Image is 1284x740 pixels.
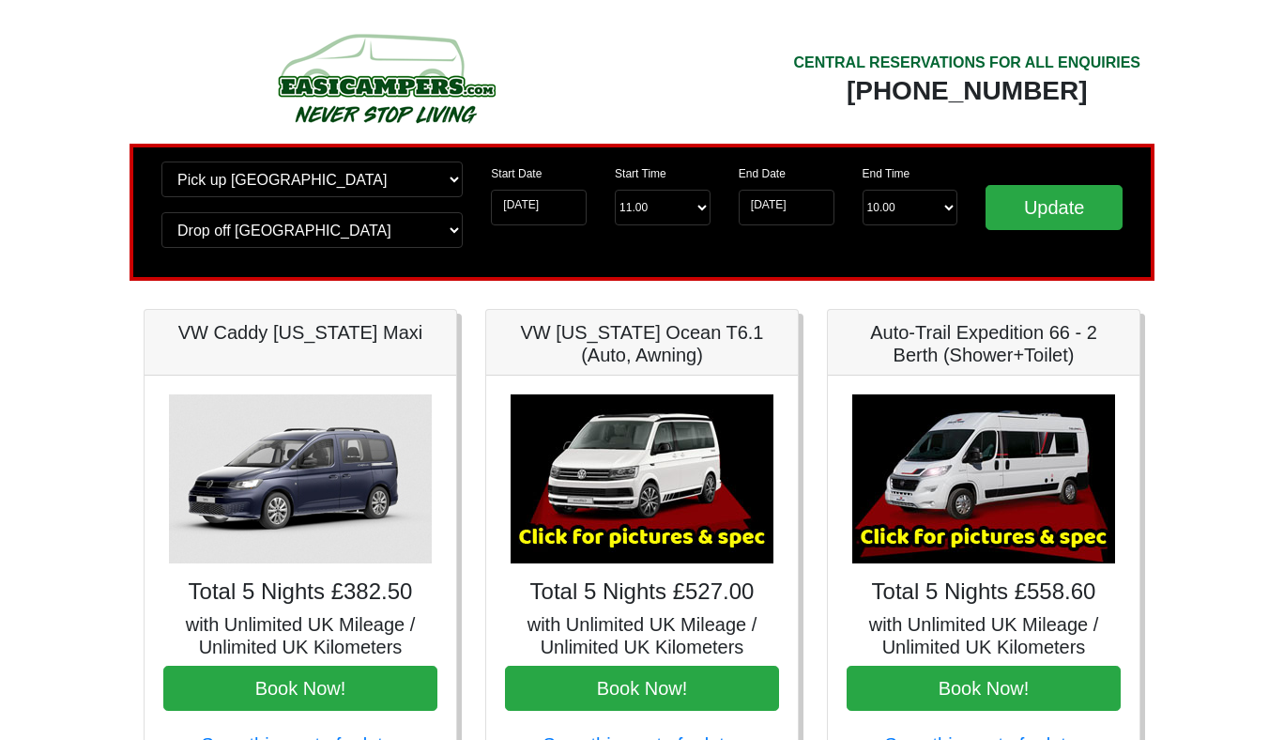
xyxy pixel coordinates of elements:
[163,613,437,658] h5: with Unlimited UK Mileage / Unlimited UK Kilometers
[169,394,432,563] img: VW Caddy California Maxi
[163,666,437,711] button: Book Now!
[505,578,779,606] h4: Total 5 Nights £527.00
[491,165,542,182] label: Start Date
[847,578,1121,606] h4: Total 5 Nights £558.60
[793,74,1140,108] div: [PHONE_NUMBER]
[863,165,910,182] label: End Time
[207,26,564,130] img: campers-checkout-logo.png
[739,165,786,182] label: End Date
[511,394,773,563] img: VW California Ocean T6.1 (Auto, Awning)
[739,190,834,225] input: Return Date
[163,578,437,606] h4: Total 5 Nights £382.50
[491,190,587,225] input: Start Date
[847,613,1121,658] h5: with Unlimited UK Mileage / Unlimited UK Kilometers
[615,165,666,182] label: Start Time
[163,321,437,344] h5: VW Caddy [US_STATE] Maxi
[852,394,1115,563] img: Auto-Trail Expedition 66 - 2 Berth (Shower+Toilet)
[505,666,779,711] button: Book Now!
[505,321,779,366] h5: VW [US_STATE] Ocean T6.1 (Auto, Awning)
[847,321,1121,366] h5: Auto-Trail Expedition 66 - 2 Berth (Shower+Toilet)
[847,666,1121,711] button: Book Now!
[505,613,779,658] h5: with Unlimited UK Mileage / Unlimited UK Kilometers
[793,52,1140,74] div: CENTRAL RESERVATIONS FOR ALL ENQUIRIES
[986,185,1123,230] input: Update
